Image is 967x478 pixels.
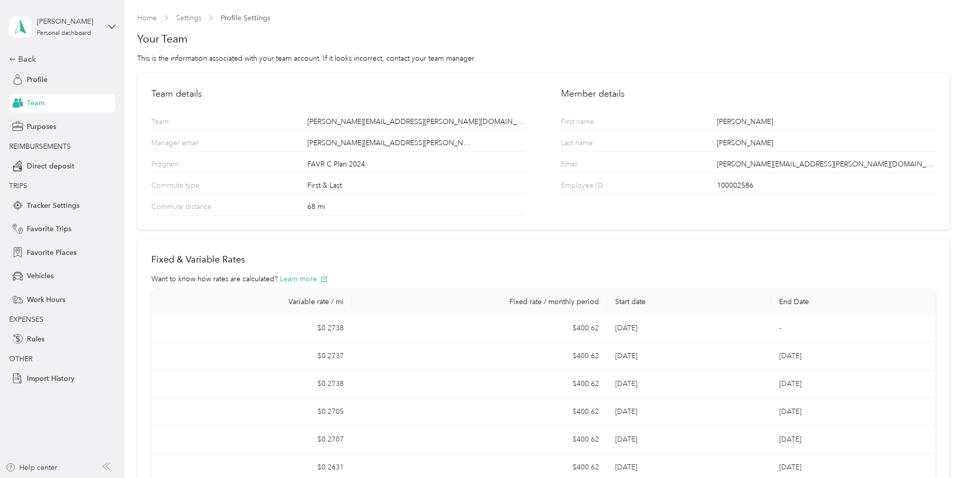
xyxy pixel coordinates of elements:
td: - [771,315,935,342]
div: [PERSON_NAME][EMAIL_ADDRESS][PERSON_NAME][DOMAIN_NAME] [717,159,935,172]
span: Work Hours [27,294,65,305]
td: $400.62 [352,315,607,342]
td: [DATE] [771,398,935,426]
td: $0.2738 [151,370,352,398]
th: Fixed rate / monthly period [352,289,607,315]
p: Commute distance [151,201,229,215]
h1: Your Team [137,32,950,46]
button: Help center [6,462,57,473]
span: Rules [27,334,45,344]
td: $400.62 [352,342,607,370]
h2: Member details [561,87,935,101]
div: [PERSON_NAME] [37,16,100,27]
td: $0.2738 [151,315,352,342]
p: Program [151,159,229,172]
td: $400.62 [352,370,607,398]
td: [DATE] [771,342,935,370]
td: [DATE] [607,342,771,370]
a: Settings [176,14,202,22]
div: [PERSON_NAME][EMAIL_ADDRESS][PERSON_NAME][DOMAIN_NAME] [307,116,526,130]
div: First & Last [307,180,526,194]
div: Personal dashboard [37,30,91,36]
div: FAVR C Plan 2024 [307,159,526,172]
span: Tracker Settings [27,200,79,211]
div: This is the information associated with your team account. If it looks incorrect, contact your te... [137,53,950,64]
div: Back [9,53,110,65]
td: [DATE] [607,398,771,426]
span: Favorite Places [27,247,76,258]
span: OTHER [9,355,32,363]
th: Variable rate / mi [151,289,352,315]
span: Team [27,98,45,108]
td: $400.62 [352,426,607,454]
td: [DATE] [771,370,935,398]
span: Profile Settings [221,13,270,23]
span: Favorite Trips [27,224,71,234]
span: Vehicles [27,271,54,281]
p: Commute type [151,180,229,194]
span: TRIPS [9,182,27,190]
span: EXPENSES [9,315,44,324]
div: 68 mi [307,201,526,215]
p: Manager email [151,138,229,151]
span: Import History [27,373,74,384]
td: $0.2737 [151,342,352,370]
td: [DATE] [771,426,935,454]
td: $0.2705 [151,398,352,426]
td: [DATE] [607,315,771,342]
a: Home [137,14,157,22]
td: $0.2707 [151,426,352,454]
th: End Date [771,289,935,315]
td: [DATE] [607,370,771,398]
h2: Fixed & Variable Rates [151,253,936,267]
p: Employee ID [561,180,639,194]
p: Last name [561,138,639,151]
td: [DATE] [607,426,771,454]
div: [PERSON_NAME] [717,138,935,151]
p: First name [561,116,639,130]
h2: Team details [151,87,526,101]
span: Direct deposit [27,161,74,171]
span: REIMBURSEMENTS [9,142,71,151]
td: $400.62 [352,398,607,426]
div: 100002586 [717,180,935,194]
p: Team [151,116,229,130]
button: Learn more [280,274,328,284]
iframe: Everlance-gr Chat Button Frame [910,421,967,478]
span: Purposes [27,121,56,132]
span: Profile [27,74,48,85]
th: Start date [607,289,771,315]
div: [PERSON_NAME] [717,116,935,130]
div: Want to know how rates are calculated? [151,274,936,284]
span: [PERSON_NAME][EMAIL_ADDRESS][PERSON_NAME][DOMAIN_NAME] [307,138,471,148]
p: Email [561,159,639,172]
